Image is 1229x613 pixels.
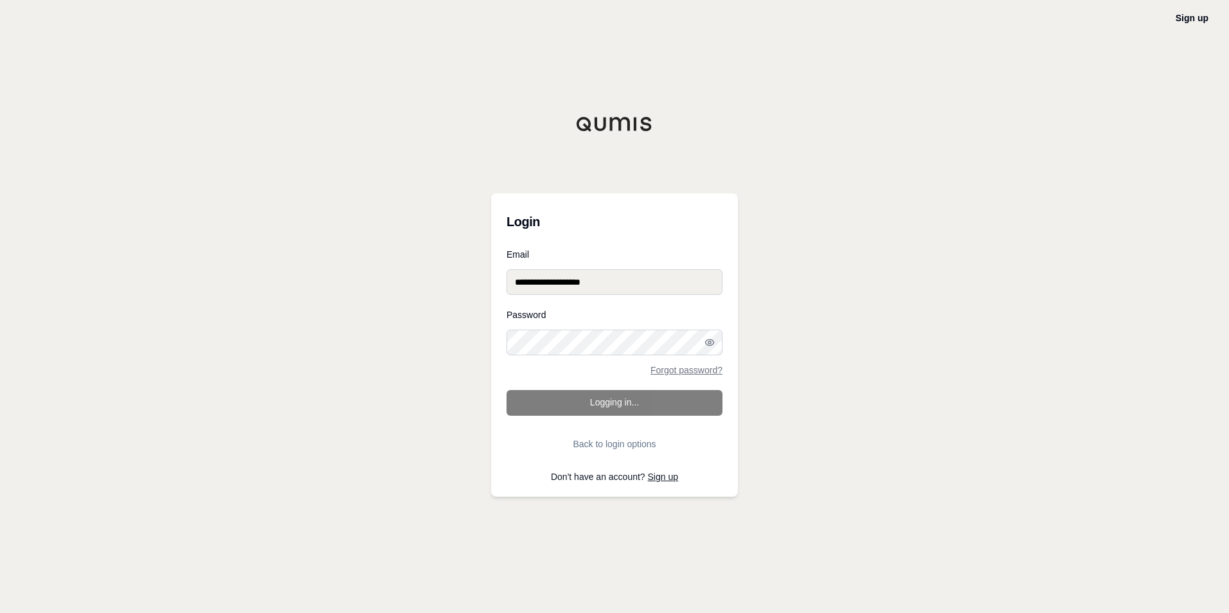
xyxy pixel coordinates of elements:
[507,310,722,319] label: Password
[507,472,722,481] p: Don't have an account?
[507,250,722,259] label: Email
[507,431,722,457] button: Back to login options
[507,209,722,235] h3: Login
[576,116,653,132] img: Qumis
[1176,13,1208,23] a: Sign up
[650,366,722,375] a: Forgot password?
[648,472,678,482] a: Sign up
